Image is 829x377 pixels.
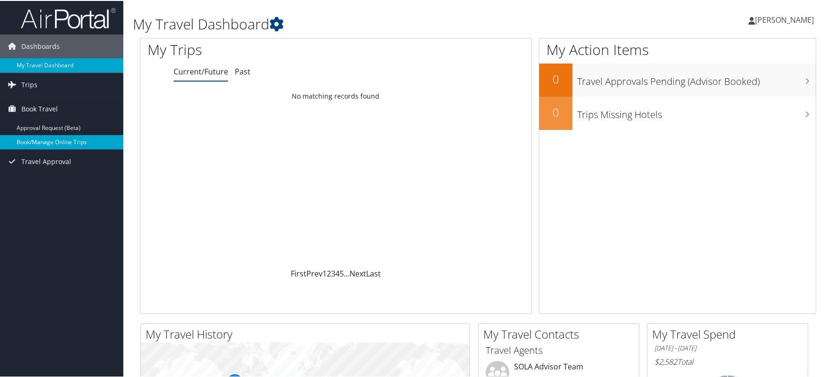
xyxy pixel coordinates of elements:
a: 1 [322,267,327,278]
a: 4 [335,267,340,278]
a: Next [350,267,366,278]
h3: Travel Agents [486,343,632,356]
h1: My Action Items [539,39,816,59]
a: First [291,267,306,278]
span: [PERSON_NAME] [755,14,814,24]
span: $2,582 [654,356,677,366]
h2: 0 [539,103,572,120]
h2: My Travel History [146,325,470,341]
a: Last [366,267,381,278]
img: airportal-logo.png [21,6,116,28]
a: Prev [306,267,322,278]
td: No matching records found [140,87,531,104]
h2: My Travel Spend [652,325,808,341]
a: 3 [331,267,335,278]
a: 0Travel Approvals Pending (Advisor Booked) [539,63,816,96]
h6: [DATE] - [DATE] [654,343,801,352]
h2: My Travel Contacts [483,325,639,341]
a: Past [235,65,250,76]
a: 2 [327,267,331,278]
span: Travel Approval [21,149,71,173]
span: … [344,267,350,278]
h1: My Travel Dashboard [133,13,593,33]
span: Book Travel [21,96,58,120]
h3: Trips Missing Hotels [577,102,816,120]
h1: My Trips [147,39,361,59]
span: Trips [21,72,37,96]
span: Dashboards [21,34,60,57]
a: 5 [340,267,344,278]
h3: Travel Approvals Pending (Advisor Booked) [577,69,816,87]
h2: 0 [539,70,572,86]
a: Current/Future [174,65,228,76]
a: [PERSON_NAME] [748,5,823,33]
h6: Total [654,356,801,366]
a: 0Trips Missing Hotels [539,96,816,129]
